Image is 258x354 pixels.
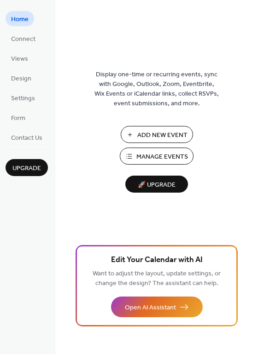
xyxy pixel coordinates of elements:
[11,133,42,143] span: Contact Us
[131,179,182,191] span: 🚀 Upgrade
[6,159,48,176] button: Upgrade
[6,130,48,145] a: Contact Us
[12,164,41,173] span: Upgrade
[11,94,35,103] span: Settings
[11,15,29,24] span: Home
[137,131,188,140] span: Add New Event
[121,126,193,143] button: Add New Event
[11,54,28,64] span: Views
[6,90,41,105] a: Settings
[136,152,188,162] span: Manage Events
[111,254,203,267] span: Edit Your Calendar with AI
[11,34,35,44] span: Connect
[120,148,193,165] button: Manage Events
[111,297,203,317] button: Open AI Assistant
[125,303,176,313] span: Open AI Assistant
[93,268,221,290] span: Want to adjust the layout, update settings, or change the design? The assistant can help.
[94,70,219,108] span: Display one-time or recurring events, sync with Google, Outlook, Zoom, Eventbrite, Wix Events or ...
[125,176,188,193] button: 🚀 Upgrade
[6,110,31,125] a: Form
[6,11,34,26] a: Home
[11,114,25,123] span: Form
[6,70,37,86] a: Design
[6,51,34,66] a: Views
[6,31,41,46] a: Connect
[11,74,31,84] span: Design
